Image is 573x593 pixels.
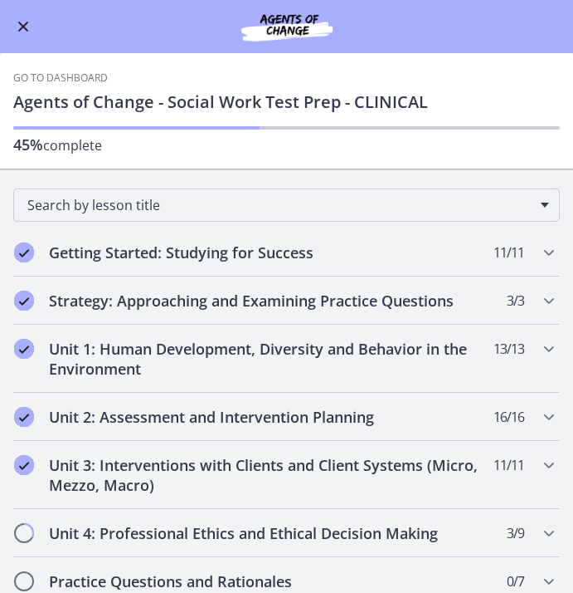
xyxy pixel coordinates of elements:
[49,291,493,311] h2: Strategy: Approaching and Examining Practice Questions
[49,243,493,262] h2: Getting Started: Studying for Success
[14,291,34,311] i: Completed
[507,523,524,543] span: 3 / 9
[49,455,493,495] h2: Unit 3: Interventions with Clients and Client Systems (Micro, Mezzo, Macro)
[14,243,34,262] i: Completed
[13,189,560,222] div: Search by lesson title
[493,407,524,427] span: 16 / 16
[14,407,34,427] i: Completed
[49,407,493,427] h2: Unit 2: Assessment and Intervention Planning
[13,91,560,113] h1: Agents of Change - Social Work Test Prep - CLINICAL
[27,196,532,214] span: Search by lesson title
[493,243,524,262] span: 11 / 11
[507,291,524,311] span: 3 / 3
[493,339,524,359] span: 13 / 13
[14,455,34,475] i: Completed
[49,571,493,591] h2: Practice Questions and Rationales
[507,571,524,591] span: 0 / 7
[13,135,43,154] span: 45%
[204,10,370,43] img: Agents of Change
[49,523,493,543] h2: Unit 4: Professional Ethics and Ethical Decision Making
[13,135,560,155] p: complete
[14,339,34,359] i: Completed
[49,339,493,379] h2: Unit 1: Human Development, Diversity and Behavior in the Environment
[493,455,524,475] span: 11 / 11
[13,17,33,37] button: Enable menu
[13,71,108,85] a: Go to Dashboard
